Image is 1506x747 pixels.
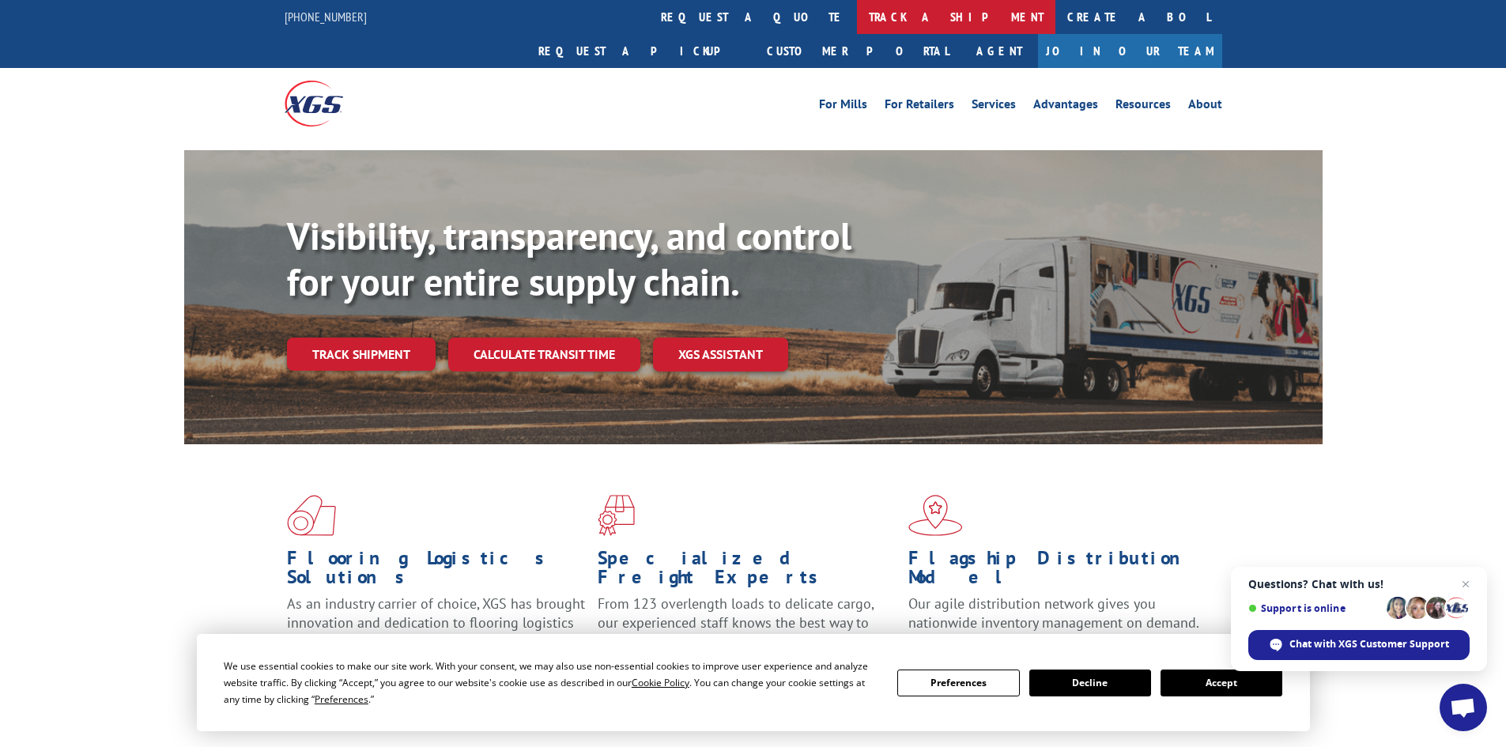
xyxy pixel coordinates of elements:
[287,594,585,651] span: As an industry carrier of choice, XGS has brought innovation and dedication to flooring logistics...
[448,338,640,372] a: Calculate transit time
[908,549,1207,594] h1: Flagship Distribution Model
[897,670,1019,696] button: Preferences
[527,34,755,68] a: Request a pickup
[1456,575,1475,594] span: Close chat
[287,338,436,371] a: Track shipment
[287,549,586,594] h1: Flooring Logistics Solutions
[1289,637,1449,651] span: Chat with XGS Customer Support
[598,495,635,536] img: xgs-icon-focused-on-flooring-red
[315,692,368,706] span: Preferences
[287,211,851,306] b: Visibility, transparency, and control for your entire supply chain.
[1115,98,1171,115] a: Resources
[1188,98,1222,115] a: About
[653,338,788,372] a: XGS ASSISTANT
[1038,34,1222,68] a: Join Our Team
[755,34,961,68] a: Customer Portal
[1440,684,1487,731] div: Open chat
[1161,670,1282,696] button: Accept
[819,98,867,115] a: For Mills
[908,495,963,536] img: xgs-icon-flagship-distribution-model-red
[598,594,896,665] p: From 123 overlength loads to delicate cargo, our experienced staff knows the best way to move you...
[285,9,367,25] a: [PHONE_NUMBER]
[632,676,689,689] span: Cookie Policy
[1248,578,1470,590] span: Questions? Chat with us!
[197,634,1310,731] div: Cookie Consent Prompt
[224,658,878,707] div: We use essential cookies to make our site work. With your consent, we may also use non-essential ...
[1029,670,1151,696] button: Decline
[287,495,336,536] img: xgs-icon-total-supply-chain-intelligence-red
[908,594,1199,632] span: Our agile distribution network gives you nationwide inventory management on demand.
[972,98,1016,115] a: Services
[598,549,896,594] h1: Specialized Freight Experts
[885,98,954,115] a: For Retailers
[961,34,1038,68] a: Agent
[1248,602,1381,614] span: Support is online
[1248,630,1470,660] div: Chat with XGS Customer Support
[1033,98,1098,115] a: Advantages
